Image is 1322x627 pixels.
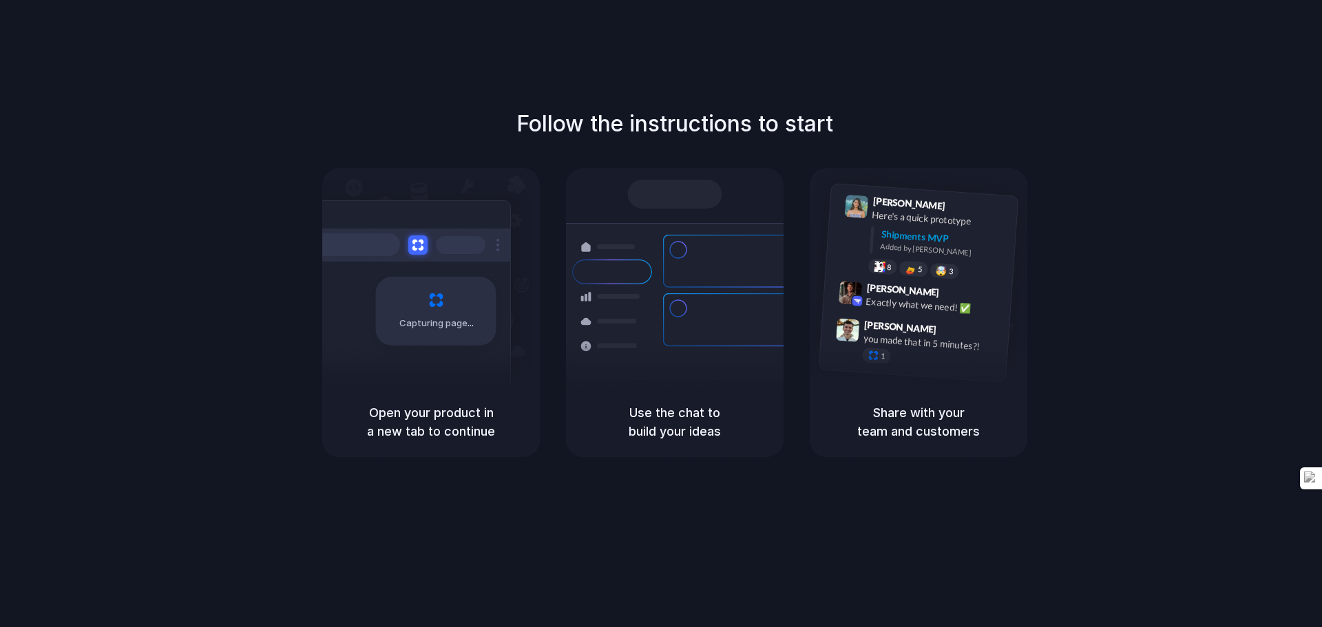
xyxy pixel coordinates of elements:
[516,107,833,140] h1: Follow the instructions to start
[872,208,1009,231] div: Here's a quick prototype
[936,266,947,276] div: 🤯
[872,193,945,213] span: [PERSON_NAME]
[949,268,954,275] span: 3
[881,352,885,360] span: 1
[941,323,969,340] span: 9:47 AM
[339,403,523,440] h5: Open your product in a new tab to continue
[881,227,1008,250] div: Shipments MVP
[918,266,923,273] span: 5
[864,317,937,337] span: [PERSON_NAME]
[826,403,1011,440] h5: Share with your team and customers
[887,264,892,271] span: 8
[943,286,972,303] span: 9:42 AM
[949,200,978,217] span: 9:41 AM
[865,294,1003,317] div: Exactly what we need! ✅
[880,241,1007,261] div: Added by [PERSON_NAME]
[863,331,1000,354] div: you made that in 5 minutes?!
[866,280,939,300] span: [PERSON_NAME]
[583,403,767,440] h5: Use the chat to build your ideas
[399,317,476,330] span: Capturing page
